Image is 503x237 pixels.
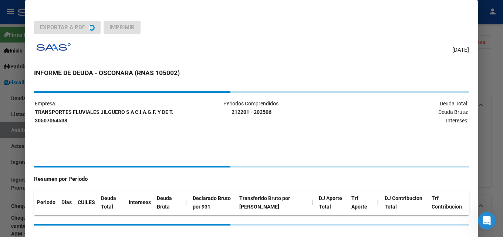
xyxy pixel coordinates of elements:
[34,175,469,183] h4: Resumen por Período
[34,21,101,34] button: Exportar a PDF
[316,190,348,215] th: DJ Aporte Total
[179,99,323,116] p: Periodos Comprendidos:
[154,190,182,215] th: Deuda Bruta
[109,24,135,31] span: Imprimir
[34,190,58,215] th: Periodo
[34,68,469,78] h3: INFORME DE DEUDA - OSCONARA (RNAS 105002)
[190,190,236,215] th: Declarado Bruto por 931
[75,190,98,215] th: CUILES
[308,190,316,215] th: |
[35,109,173,123] strong: TRANSPORTES FLUVIALES JILGUERO S A C.I.A.G.F. Y DE T. 30507064538
[478,212,496,230] iframe: Intercom live chat
[324,99,468,125] p: Deuda Total: Deuda Bruta: Intereses:
[40,24,85,31] span: Exportar a PDF
[126,190,154,215] th: Intereses
[452,46,469,54] span: [DATE]
[98,190,126,215] th: Deuda Total
[35,99,179,125] p: Empresa:
[382,190,429,215] th: DJ Contribucion Total
[374,190,382,215] th: |
[236,190,308,215] th: Transferido Bruto por [PERSON_NAME]
[58,190,75,215] th: Dias
[104,21,141,34] button: Imprimir
[182,190,190,215] th: |
[232,109,271,115] strong: 212201 - 202506
[429,190,469,215] th: Trf Contribucion
[348,190,374,215] th: Trf Aporte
